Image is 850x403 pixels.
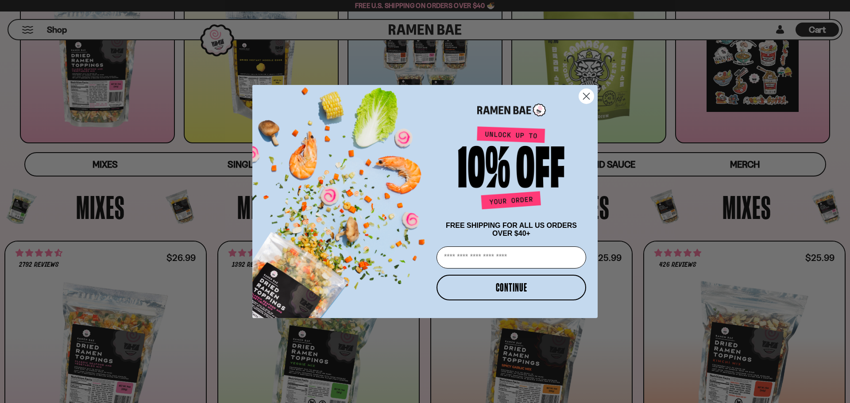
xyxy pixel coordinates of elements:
[252,77,433,318] img: ce7035ce-2e49-461c-ae4b-8ade7372f32c.png
[477,103,546,117] img: Ramen Bae Logo
[446,222,577,237] span: FREE SHIPPING FOR ALL US ORDERS OVER $40+
[579,88,594,104] button: Close dialog
[456,126,567,213] img: Unlock up to 10% off
[437,275,586,300] button: CONTINUE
